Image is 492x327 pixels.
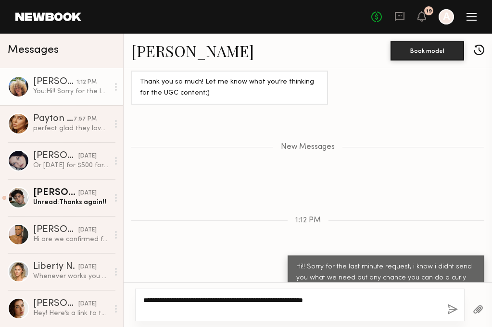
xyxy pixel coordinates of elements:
[33,272,109,281] div: Whenever works you can send to Liberty Netuschil [STREET_ADDRESS][PERSON_NAME]
[33,188,78,198] div: [PERSON_NAME]
[391,41,464,61] button: Book model
[33,309,109,318] div: Hey! Here’s a link to the final edited video :) lmk what you think! [URL][DOMAIN_NAME]
[33,151,78,161] div: [PERSON_NAME]
[74,115,97,124] div: 7:57 PM
[33,235,109,244] div: Hi are we confirmed for [DATE]?
[78,189,97,198] div: [DATE]
[33,87,109,96] div: You: Hi!! Sorry for the last minute request, i know i didnt send you what we need but any chance ...
[131,40,254,61] a: [PERSON_NAME]
[78,152,97,161] div: [DATE]
[8,45,59,56] span: Messages
[33,124,109,133] div: perfect glad they love it!😍
[439,9,454,24] a: A
[140,77,319,99] div: Thank you so much! Let me know what you’re thinking for the UGC content:)
[33,299,78,309] div: [PERSON_NAME]
[33,198,109,207] div: Unread: Thanks again!!
[76,78,97,87] div: 1:12 PM
[78,263,97,272] div: [DATE]
[281,143,335,151] span: New Messages
[33,77,76,87] div: [PERSON_NAME]
[78,226,97,235] div: [DATE]
[33,114,74,124] div: Payton O.
[426,9,432,14] div: 19
[296,262,476,295] div: Hi!! Sorry for the last minute request, i know i didnt send you what we need but any chance you c...
[33,262,78,272] div: Liberty N.
[33,161,109,170] div: Or [DATE] for $500 for urgency
[295,217,321,225] span: 1:12 PM
[78,300,97,309] div: [DATE]
[33,225,78,235] div: [PERSON_NAME]
[391,46,464,54] a: Book model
